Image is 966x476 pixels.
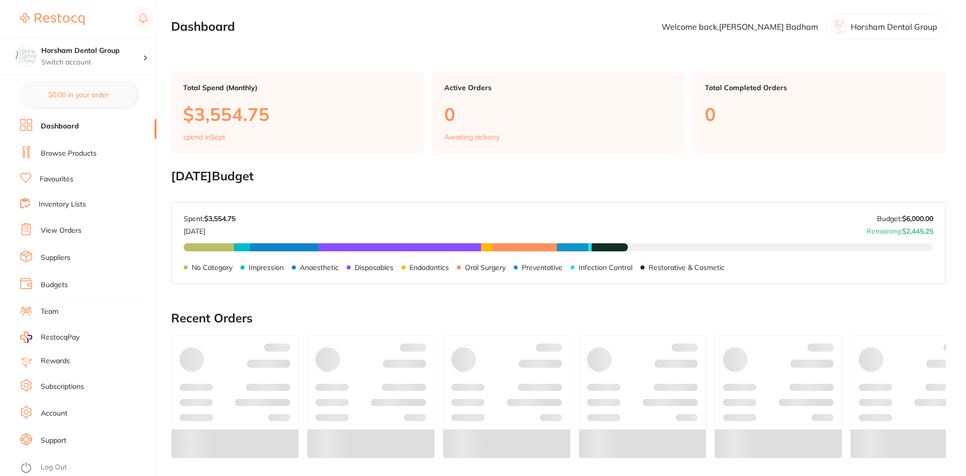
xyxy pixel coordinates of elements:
[662,22,818,31] p: Welcome back, [PERSON_NAME] Badham
[184,223,235,235] p: [DATE]
[20,8,85,31] a: Restocq Logo
[171,311,946,325] h2: Recent Orders
[20,331,79,343] a: RestocqPay
[444,104,673,124] p: 0
[432,72,685,153] a: Active Orders0Awaiting delivery
[41,46,143,56] h4: Horsham Dental Group
[41,57,143,67] p: Switch account
[705,104,934,124] p: 0
[171,20,235,34] h2: Dashboard
[39,199,86,210] a: Inventory Lists
[522,263,562,271] p: Preventative
[16,46,36,66] img: Horsham Dental Group
[465,263,506,271] p: Oral Surgery
[20,13,85,25] img: Restocq Logo
[41,332,79,343] span: RestocqPay
[693,72,946,153] a: Total Completed Orders0
[300,263,339,271] p: Anaesthetic
[41,307,58,317] a: Team
[249,263,284,271] p: Impression
[41,280,68,290] a: Budgets
[902,227,933,236] strong: $2,445.25
[171,72,424,153] a: Total Spend (Monthly)$3,554.75spend inSept
[171,169,946,183] h2: [DATE] Budget
[41,356,70,366] a: Rewards
[41,121,79,131] a: Dashboard
[20,83,136,107] button: $0.00 in your order
[183,133,225,141] p: spend in Sept
[649,263,725,271] p: Restorative & Cosmetic
[410,263,449,271] p: Endodontics
[355,263,393,271] p: Disposables
[183,104,412,124] p: $3,554.75
[20,460,153,476] button: Log Out
[41,382,84,392] a: Subscriptions
[41,436,66,446] a: Support
[41,149,97,159] a: Browse Products
[444,84,673,92] p: Active Orders
[41,462,67,472] a: Log Out
[192,263,232,271] p: No Category
[902,214,933,223] strong: $6,000.00
[866,223,933,235] p: Remaining:
[705,84,934,92] p: Total Completed Orders
[40,174,73,184] a: Favourites
[579,263,632,271] p: Infection Control
[184,215,235,223] p: Spent:
[204,214,235,223] strong: $3,554.75
[183,84,412,92] p: Total Spend (Monthly)
[20,331,32,343] img: RestocqPay
[877,215,933,223] p: Budget:
[41,409,67,419] a: Account
[41,253,70,263] a: Suppliers
[851,22,937,31] p: Horsham Dental Group
[444,133,500,141] p: Awaiting delivery
[41,226,82,236] a: View Orders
